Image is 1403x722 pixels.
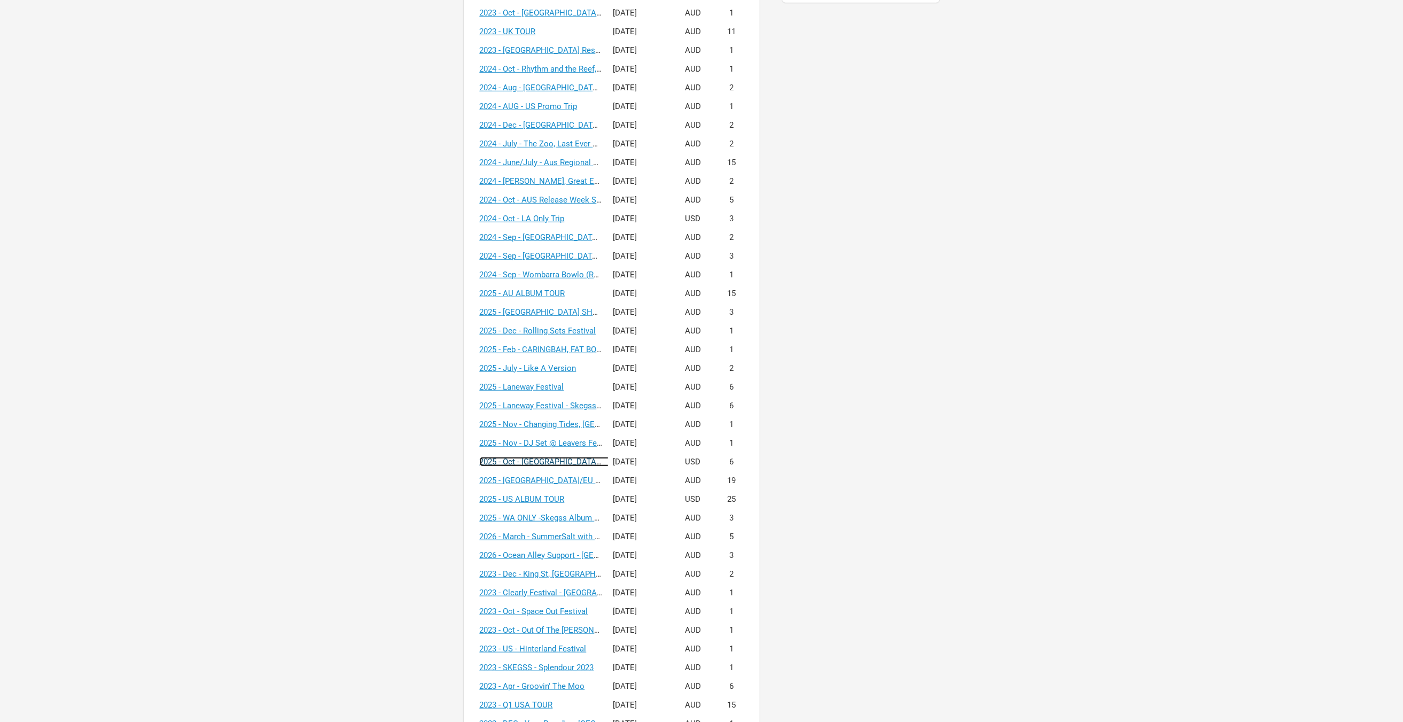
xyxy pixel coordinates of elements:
td: AUD [672,602,714,621]
a: 2025 - [GEOGRAPHIC_DATA]/EU ALBUM TOUR [480,476,645,485]
td: 1 [714,415,749,434]
td: USD [672,490,714,509]
td: AUD [672,640,714,658]
td: [DATE] [608,22,672,41]
a: 2026 - Ocean Alley Support - [GEOGRAPHIC_DATA] & [GEOGRAPHIC_DATA] [480,550,745,560]
td: 11 [714,22,749,41]
a: 2023 - Apr - Groovin' The Moo [480,681,585,691]
td: 1 [714,60,749,79]
a: 2025 - Laneway Festival [480,382,564,392]
td: AUD [672,378,714,397]
a: 2023 - UK TOUR [480,27,536,36]
a: 2023 - Q1 USA TOUR [480,700,553,710]
td: [DATE] [608,209,672,228]
td: AUD [672,621,714,640]
td: AUD [672,471,714,490]
a: 2023 - Oct - Space Out Festival [480,607,588,616]
td: [DATE] [608,340,672,359]
a: 2024 - Sep - Wombarra Bowlo (Record Fair) [480,270,633,280]
td: 2 [714,116,749,135]
td: [DATE] [608,4,672,22]
td: 19 [714,471,749,490]
td: 5 [714,191,749,209]
a: 2025 - US ALBUM TOUR [480,494,565,504]
td: [DATE] [608,509,672,527]
a: 2023 - SKEGSS - Splendour 2023 [480,663,594,672]
td: USD [672,453,714,471]
td: [DATE] [608,696,672,715]
td: [DATE] [608,415,672,434]
td: 3 [714,509,749,527]
td: 6 [714,397,749,415]
a: 2023 - Oct - [GEOGRAPHIC_DATA], [GEOGRAPHIC_DATA] [480,8,680,18]
a: 2025 - Nov - DJ Set @ Leavers Festival, [GEOGRAPHIC_DATA] [480,438,697,448]
a: 2023 - Oct - Out Of The [PERSON_NAME] - Fremantle [480,625,666,635]
td: AUD [672,22,714,41]
td: AUD [672,172,714,191]
td: [DATE] [608,359,672,378]
td: 1 [714,266,749,284]
td: AUD [672,527,714,546]
td: 1 [714,434,749,453]
a: 2025 - [GEOGRAPHIC_DATA] SHOW COMPARISONS [480,307,662,317]
td: USD [672,209,714,228]
td: 15 [714,696,749,715]
td: [DATE] [608,565,672,584]
td: AUD [672,322,714,340]
td: 2 [714,565,749,584]
td: AUD [672,340,714,359]
a: 2024 - Oct - Rhythm and the Reef, Mackay [480,64,627,74]
a: 2025 - Laneway Festival - Skegss Budget [480,401,623,410]
td: 1 [714,658,749,677]
td: [DATE] [608,247,672,266]
td: 3 [714,303,749,322]
td: AUD [672,266,714,284]
td: AUD [672,658,714,677]
a: 2024 - Dec - [GEOGRAPHIC_DATA] Headline Shows [480,120,660,130]
td: AUD [672,97,714,116]
td: 2 [714,359,749,378]
td: 1 [714,340,749,359]
td: 1 [714,322,749,340]
td: AUD [672,247,714,266]
td: AUD [672,135,714,153]
td: 2 [714,135,749,153]
td: AUD [672,359,714,378]
td: 3 [714,247,749,266]
td: AUD [672,397,714,415]
td: AUD [672,284,714,303]
a: 2025 - WA ONLY -Skegss Album Tour Budget [480,513,637,523]
td: AUD [672,60,714,79]
td: [DATE] [608,546,672,565]
a: 2024 - Aug - [GEOGRAPHIC_DATA] / [GEOGRAPHIC_DATA] [480,83,685,92]
a: 2025 - Feb - CARINGBAH, FAT BOY BIKES [480,345,625,354]
td: AUD [672,509,714,527]
td: AUD [672,116,714,135]
td: 6 [714,378,749,397]
td: AUD [672,153,714,172]
td: [DATE] [608,228,672,247]
td: 1 [714,4,749,22]
td: [DATE] [608,378,672,397]
td: [DATE] [608,135,672,153]
td: 3 [714,209,749,228]
td: AUD [672,415,714,434]
td: [DATE] [608,41,672,60]
td: [DATE] [608,397,672,415]
td: [DATE] [608,322,672,340]
td: [DATE] [608,527,672,546]
td: [DATE] [608,191,672,209]
td: [DATE] [608,621,672,640]
td: AUD [672,434,714,453]
td: 1 [714,640,749,658]
td: [DATE] [608,658,672,677]
a: 2024 - [PERSON_NAME], Great Escape [GEOGRAPHIC_DATA] [480,176,695,186]
td: [DATE] [608,490,672,509]
td: 1 [714,602,749,621]
td: AUD [672,191,714,209]
td: [DATE] [608,79,672,97]
td: [DATE] [608,584,672,602]
a: 2024 - Oct - LA Only Trip [480,214,565,223]
a: 2025 - AU ALBUM TOUR [480,289,565,298]
a: 2024 - Sep - [GEOGRAPHIC_DATA] Trip [480,251,615,261]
